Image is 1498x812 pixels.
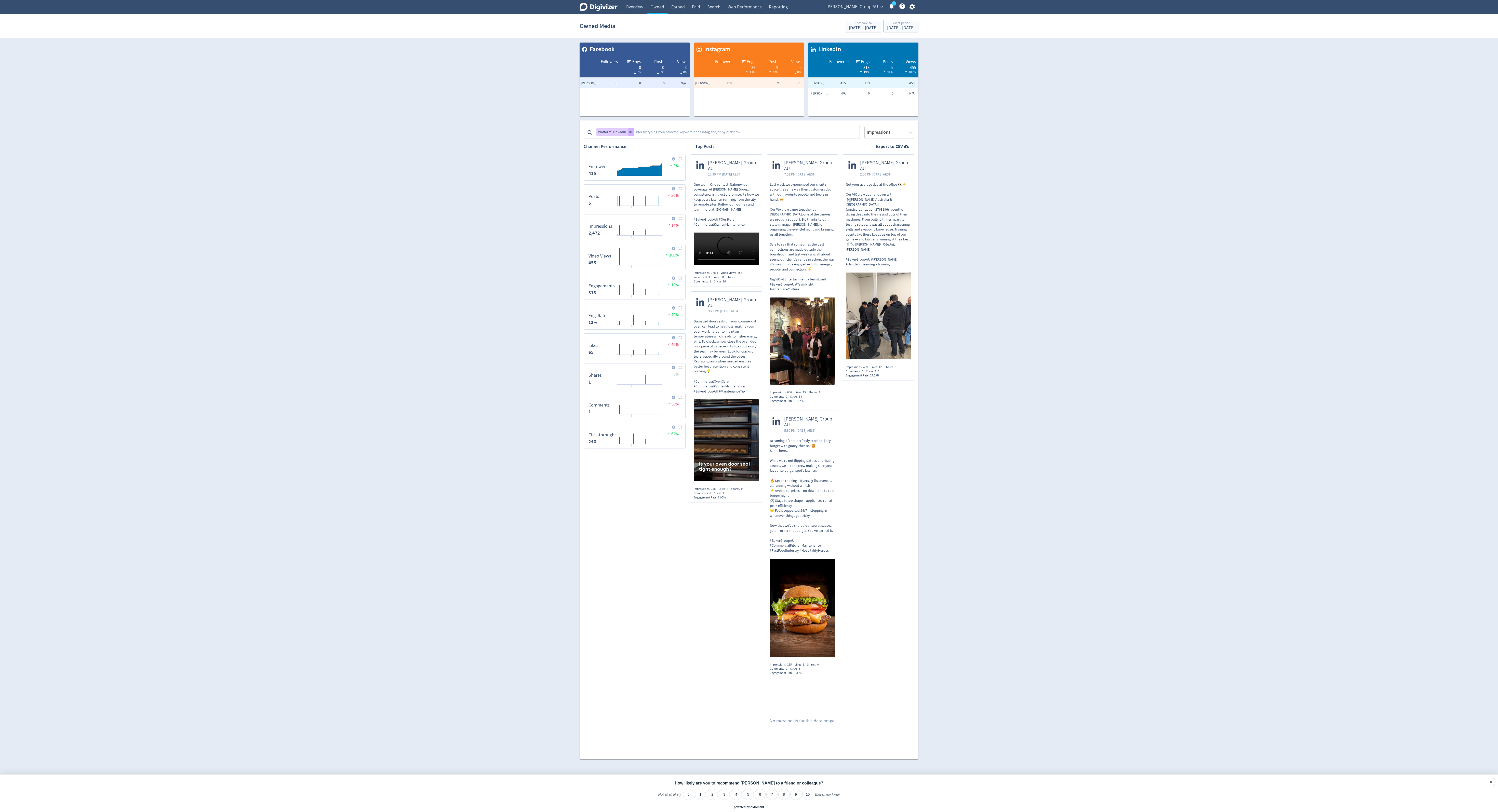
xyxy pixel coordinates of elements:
td: 0 [619,78,642,88]
span: Posts [883,59,893,65]
div: Likes [795,390,809,395]
td: 0 [780,78,804,88]
span: Posts [654,59,664,65]
img: https://media.cf.digivizer.com/images/linkedin-137139445-urn:li:ugcPost:7371029664720408576-1789e... [846,273,911,359]
span: LinkedIn [816,45,841,54]
span: 40% [666,342,679,347]
span: Views [906,59,916,65]
td: 110 [709,78,733,88]
td: 415 [823,78,847,88]
span: [PERSON_NAME] Group AU [708,160,757,172]
p: Dreaming of that perfectly stacked, juicy burger with gooey cheese? 🍔 Same here… While we’re not ... [770,438,835,553]
div: Compare to [849,21,877,26]
span: [PERSON_NAME] Group AU [826,3,878,11]
img: negative-performance.svg [666,342,671,346]
button: Select period[DATE]- [DATE] [883,20,918,32]
text: 22/09 [656,208,662,211]
img: Placeholder [678,217,682,220]
img: Placeholder [678,157,682,160]
span: 0 [741,487,743,491]
text: 22/09 [656,237,662,241]
dt: Comments [588,402,610,408]
dt: Impressions [588,223,612,229]
span: 0 [817,662,819,667]
td: 39 [733,78,757,88]
p: Damaged door seals on your commercial oven can lead to heat loss, making your oven work harder to... [694,319,759,394]
td: N/A [823,88,847,99]
li: 10 [802,789,813,800]
li: 4 [731,789,742,800]
td: 0 [642,78,666,88]
td: N/A [895,88,918,99]
span: 0 [786,667,787,671]
svg: Comments 1 [586,395,683,417]
div: Comments [846,369,866,374]
span: 10.52% [794,399,804,403]
div: Impressions [694,487,718,491]
span: 6 [803,662,804,667]
dt: Video Views [588,253,611,259]
span: Views [791,59,801,65]
div: Comments [694,491,714,495]
img: Placeholder [678,396,682,399]
svg: Video Views 455 [586,246,683,268]
img: negative-performance-white.svg [744,69,750,73]
a: [PERSON_NAME] Group AU5:30 PM [DATE] AESTDreaming of that perfectly stacked, juicy burger with go... [767,411,838,658]
span: Views [677,59,687,65]
strong: 415 [588,170,596,177]
span: 455 [738,271,742,275]
label: Extremely likely [815,792,840,801]
img: negative-performance.svg [666,223,671,227]
div: Shares [731,487,745,491]
dt: Engagements [588,283,615,289]
img: positive-performance.svg [666,312,671,316]
li: 6 [755,789,766,800]
h2: Top Posts [695,143,715,150]
span: 19% [666,282,679,288]
strong: 2,472 [588,230,600,236]
div: Viewers [694,275,713,279]
svg: Shares 1 [586,366,683,387]
img: Placeholder [678,247,682,250]
span: 0 [895,365,896,369]
span: 2 [727,487,728,491]
strong: 246 [588,439,596,445]
span: Posts [768,59,778,65]
strong: 13% [588,319,597,326]
div: 0 [783,65,801,69]
span: 656 [787,390,792,394]
span: 13% [744,70,755,74]
div: 9 [760,65,779,69]
span: _ 0% [671,372,679,377]
img: positive-performance-white.svg [767,69,772,73]
span: Facebook [587,45,615,54]
text: 22/09 [656,267,662,271]
div: Shares [807,662,822,667]
span: 115 [787,662,792,667]
span: Baker Group AU [695,81,716,86]
strong: 1 [588,379,591,385]
span: _ 0% [634,70,641,74]
text: 08/09 [628,416,635,420]
table: customized table [580,43,690,116]
text: 08/09 [628,237,635,241]
span: 3:21 PM [DATE] AEST [708,308,757,314]
span: 393 [705,275,710,279]
div: 313 [851,65,870,69]
button: [PERSON_NAME] Group AU [825,3,884,11]
img: Placeholder [678,276,682,280]
td: 5 [871,78,895,88]
dt: Posts [588,194,599,199]
strong: 313 [588,290,596,296]
strong: 1 [588,409,591,415]
img: negative-performance-white.svg [882,69,887,73]
svg: Eng. Rate 13% [586,306,683,327]
span: 1.90% [718,495,726,499]
svg: Click-throughs 246 [586,425,683,446]
div: Likes [713,275,727,279]
svg: Likes 65 [586,336,683,357]
span: 50% [666,193,679,198]
table: customized table [694,43,804,116]
span: 19% [859,70,870,74]
text: 22/09 [656,327,662,330]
